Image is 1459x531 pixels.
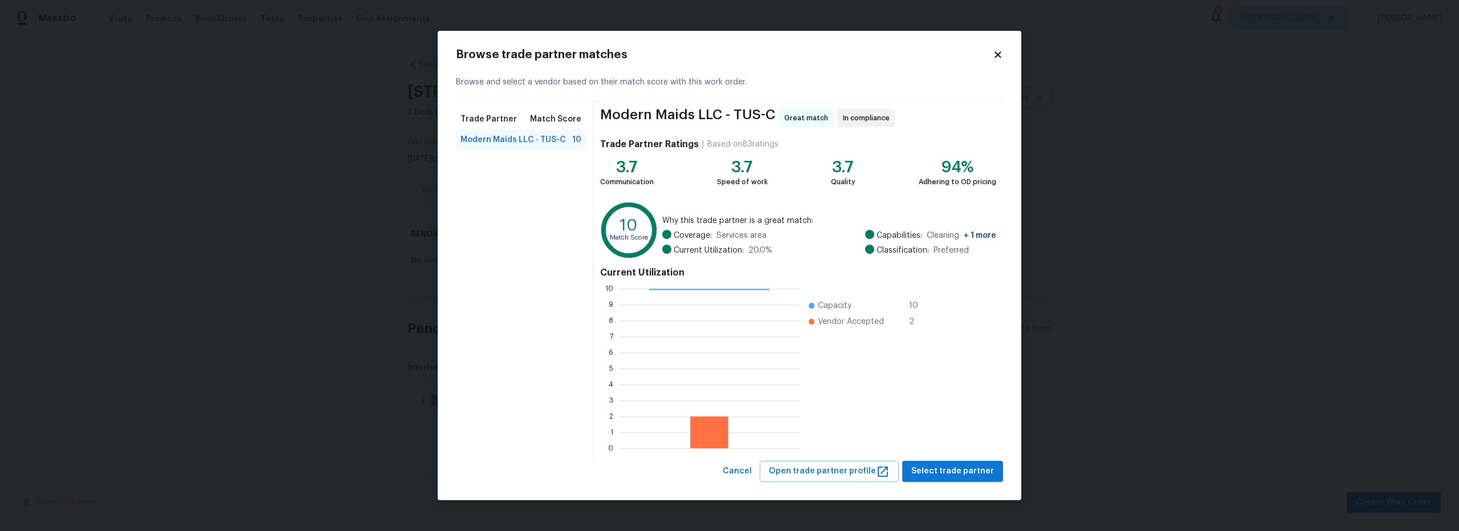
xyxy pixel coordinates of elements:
span: 10 [572,134,581,145]
span: + 1 more [964,232,996,240]
text: 9 [609,301,613,308]
h2: Browse trade partner matches [456,49,993,60]
span: In compliance [843,112,894,124]
span: Trade Partner [460,114,517,125]
span: Modern Maids LLC - TUS-C [600,109,775,127]
text: 0 [608,445,613,452]
text: 6 [609,349,613,356]
span: 2 [909,316,927,327]
button: Open trade partner profile [760,461,899,482]
text: 5 [609,365,613,372]
div: 94% [919,161,996,173]
div: Browse and select a vendor based on their match score with this work order. [456,63,1003,102]
span: Current Utilization: [674,245,744,256]
text: 3 [609,397,613,404]
button: Select trade partner [902,461,1003,482]
div: 3.7 [600,161,654,173]
span: Vendor Accepted [818,316,884,327]
span: Coverage: [674,230,712,241]
text: 10 [605,285,613,292]
span: 20.0 % [748,245,772,256]
div: Communication [600,176,654,188]
div: 3.7 [717,161,768,173]
span: Preferred [934,245,969,256]
span: Capacity [818,300,851,311]
span: Great match [784,112,833,124]
span: Cleaning [927,230,996,241]
span: Classification: [877,245,929,256]
div: Speed of work [717,176,768,188]
span: Modern Maids LLC - TUS-C [460,134,566,145]
button: Cancel [718,461,756,482]
span: Match Score [530,114,581,125]
text: 7 [610,333,613,340]
span: Select trade partner [911,464,994,479]
span: Open trade partner profile [769,464,890,479]
span: Services area [716,230,767,241]
div: Quality [831,176,855,188]
h4: Trade Partner Ratings [600,139,699,150]
text: 4 [609,381,613,388]
text: 2 [609,413,613,420]
h4: Current Utilization [600,267,996,278]
span: 10 [909,300,927,311]
text: 1 [610,429,613,436]
div: | [699,139,707,150]
div: Based on 83 ratings [707,139,779,150]
div: 3.7 [831,161,855,173]
span: Cancel [723,464,752,479]
text: 10 [620,217,638,233]
div: Adhering to OD pricing [919,176,996,188]
text: Match Score [610,235,648,241]
text: 8 [609,317,613,324]
span: Why this trade partner is a great match: [662,215,996,226]
span: Capabilities: [877,230,922,241]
